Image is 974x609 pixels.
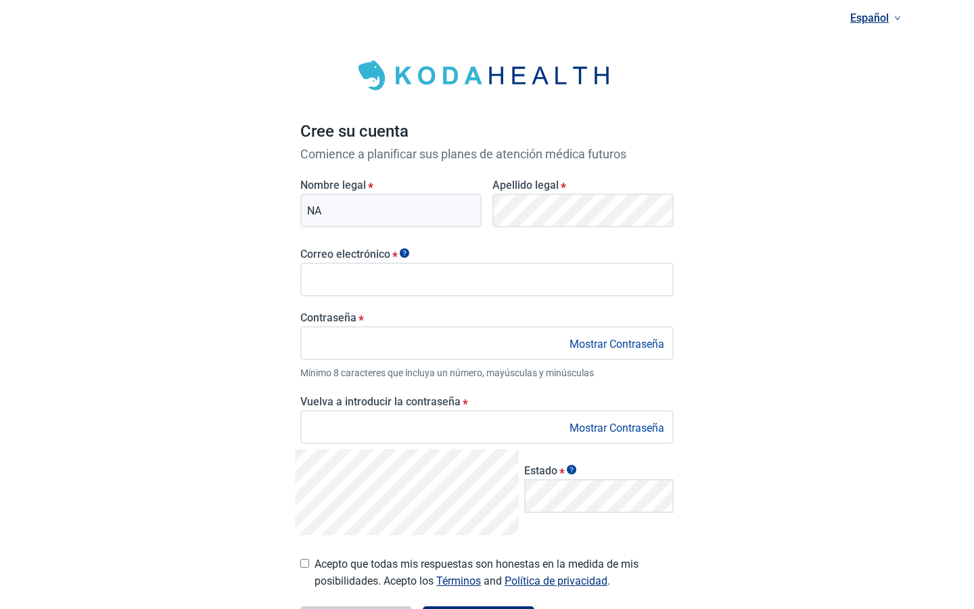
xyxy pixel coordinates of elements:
label: Nombre legal [300,179,482,191]
p: Comience a planificar sus planes de atención médica futuros [300,145,674,164]
a: Política de privacidad [505,574,607,587]
span: down [894,15,901,22]
a: Términos [436,574,481,587]
a: Idioma actual: Español [845,7,906,29]
button: Mostrar Contraseña [565,335,668,353]
label: Apellido legal [492,179,674,191]
span: Acepto que todas mis respuestas son honestas en la medida de mis posibilidades. Acepto los and . [315,556,674,589]
label: Estado [524,464,674,477]
label: Correo electrónico [300,248,674,261]
span: Show tooltip [400,248,409,258]
label: Contraseña [300,311,674,324]
button: Mostrar Contraseña [565,419,668,437]
label: Vuelva a introducir la contraseña [300,395,674,408]
span: Mínimo 8 caracteres que incluya un número, mayúsculas y minúsculas [300,365,674,380]
input: Acepto que todas mis respuestas son honestas en la medida de mis posibilidades. Acepto los Términ... [300,559,309,568]
h1: Cree su cuenta [300,119,674,145]
span: Show tooltip [567,465,576,474]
